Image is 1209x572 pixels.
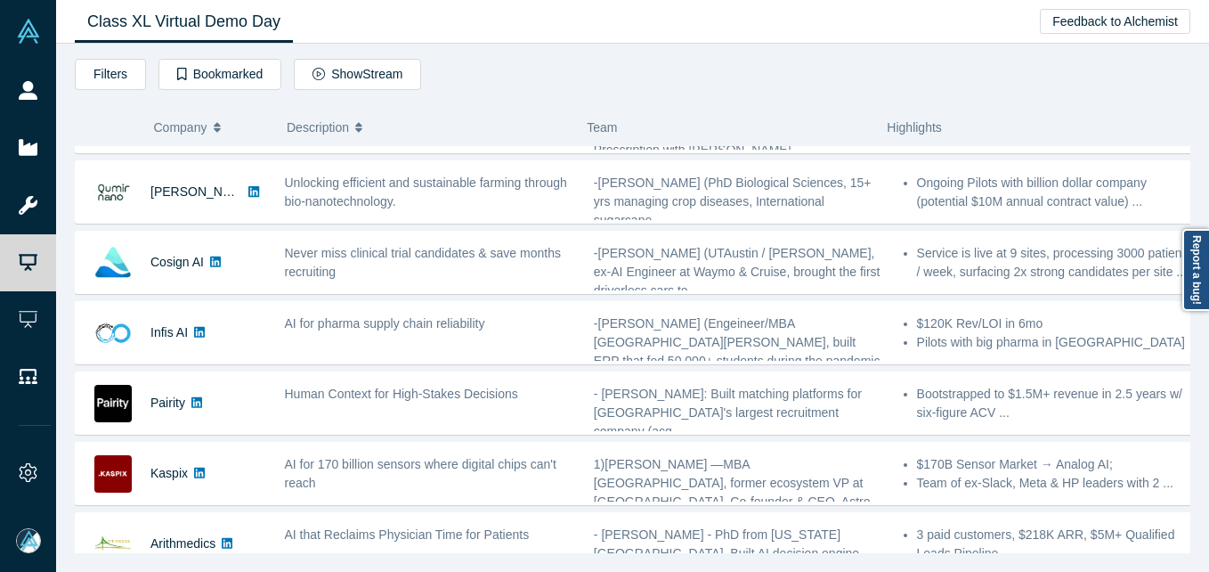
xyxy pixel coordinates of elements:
img: Cosign AI's Logo [94,244,132,282]
span: - [PERSON_NAME]: Built matching platforms for [GEOGRAPHIC_DATA]'s largest recruitment company (ac... [594,387,862,438]
a: Report a bug! [1182,229,1209,311]
button: ShowStream [294,59,421,90]
span: Unlocking efficient and sustainable farming through bio-nanotechnology. [285,176,567,208]
span: Human Context for High-Stakes Decisions [285,387,518,401]
img: Infis AI's Logo [94,315,132,352]
li: Bootstrapped to $1.5M+ revenue in 2.5 years w/ six-figure ACV ... [917,385,1194,422]
a: Class XL Virtual Demo Day [75,1,293,43]
img: Kaspix's Logo [94,455,132,493]
span: Company [154,109,207,146]
button: Company [154,109,269,146]
button: Filters [75,59,146,90]
li: $120K Rev/LOI in 6mo [917,315,1194,333]
span: Team [587,120,617,135]
img: Pairity's Logo [94,385,132,422]
button: Bookmarked [158,59,281,90]
img: Qumir Nano's Logo [94,174,132,211]
span: -[PERSON_NAME] (Engeineer/MBA [GEOGRAPHIC_DATA][PERSON_NAME], built ERP that fed 50,000+ students... [594,316,883,387]
span: AI for 170 billion sensors where digital chips can't reach [285,457,556,490]
img: Mia Scott's Account [16,528,41,553]
span: AI for pharma supply chain reliability [285,316,485,331]
li: Pilots with big pharma in [GEOGRAPHIC_DATA] ... [917,333,1194,371]
li: $170B Sensor Market → Analog AI; [917,455,1194,474]
li: 3 paid customers, $218K ARR, $5M+ Qualified Leads Pipeline ... [917,526,1194,563]
span: Highlights [887,120,941,135]
span: -[PERSON_NAME] (PhD Biological Sciences, 15+ yrs managing crop diseases, International sugarcane ... [594,176,872,227]
li: Team of ex-Slack, Meta & HP leaders with 2 ... [917,474,1194,493]
button: Feedback to Alchemist [1040,9,1190,34]
span: Description [287,109,349,146]
img: Arithmedics's Logo [94,526,132,563]
a: Arithmedics [150,536,215,551]
span: -[PERSON_NAME] (UTAustin / [PERSON_NAME], ex-AI Engineer at Waymo & Cruise, brought the first dri... [594,246,880,298]
a: Infis AI [150,325,188,339]
button: Description [287,109,568,146]
a: Pairity [150,396,185,410]
li: Service is live at 9 sites, processing 3000 patients / week, surfacing 2x strong candidates per s... [917,244,1194,282]
span: AI that Reclaims Physician Time for Patients [285,527,530,542]
a: Cosign AI [150,255,204,269]
a: [PERSON_NAME] [150,184,253,199]
span: Never miss clinical trial candidates & save months recruiting [285,246,561,279]
span: 1)[PERSON_NAME] —MBA [GEOGRAPHIC_DATA], former ecosystem VP at [GEOGRAPHIC_DATA]. Co-founder & CE... [594,457,884,509]
img: Alchemist Vault Logo [16,19,41,44]
a: Kaspix [150,466,188,480]
li: Ongoing Pilots with billion dollar company (potential $10M annual contract value) ... [917,174,1194,211]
